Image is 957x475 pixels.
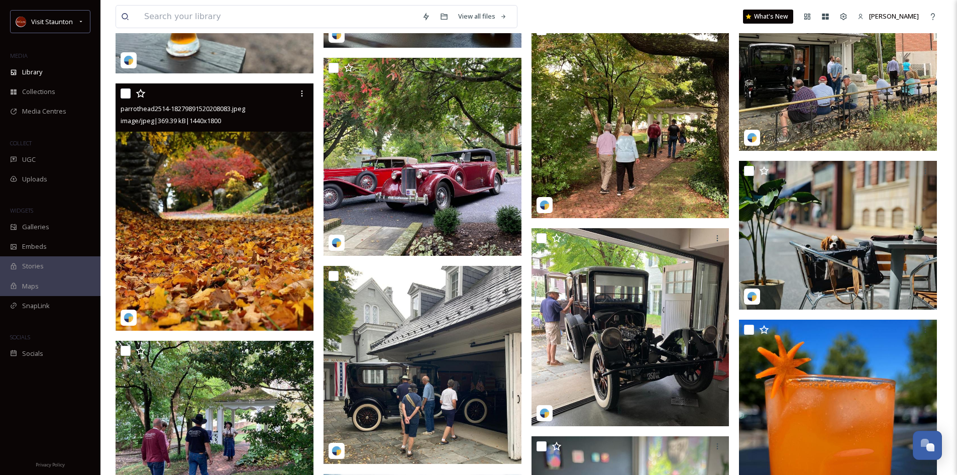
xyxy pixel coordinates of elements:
img: zynodoa-17908963133949461.jpeg [739,161,937,310]
input: Search your library [139,6,417,28]
img: parrothead2514-18279891520208083.jpeg [116,83,313,331]
a: What's New [743,10,793,24]
img: snapsea-logo.png [540,408,550,418]
span: Embeds [22,242,47,251]
img: snapsea-logo.png [332,446,342,456]
span: MEDIA [10,52,28,59]
span: SnapLink [22,301,50,311]
span: Library [22,67,42,77]
img: snapsea-logo.png [332,30,342,40]
span: [PERSON_NAME] [869,12,919,21]
img: snapsea-logo.png [124,313,134,323]
span: Galleries [22,222,49,232]
span: COLLECT [10,139,32,147]
span: SOCIALS [10,333,30,341]
a: [PERSON_NAME] [853,7,924,26]
span: Uploads [22,174,47,184]
span: Visit Staunton [31,17,73,26]
span: Socials [22,349,43,358]
a: Privacy Policy [36,458,65,470]
img: snapsea-logo.png [540,200,550,210]
span: WIDGETS [10,207,33,214]
img: snapsea-logo.png [332,238,342,248]
button: Open Chat [913,431,942,460]
span: Privacy Policy [36,461,65,468]
img: snapsea-logo.png [124,55,134,65]
span: parrothead2514-18279891520208083.jpeg [121,104,245,113]
span: image/jpeg | 369.39 kB | 1440 x 1800 [121,116,221,125]
img: wilsonpreslib-18081565729513239.jpeg [324,266,521,464]
span: Collections [22,87,55,97]
img: snapsea-logo.png [747,133,757,143]
img: Guided Tour at Woodrow Wilson Museum.jpeg [531,20,729,218]
span: UGC [22,155,36,164]
span: Stories [22,261,44,271]
img: wilsonpreslib-17855071521268041.jpeg [531,228,729,426]
span: Maps [22,281,39,291]
a: View all files [453,7,512,26]
span: Media Centres [22,107,66,116]
img: images.png [16,17,26,27]
img: wilsonpreslib-18295525237203197.jpeg [324,58,521,256]
img: snapsea-logo.png [747,292,757,302]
